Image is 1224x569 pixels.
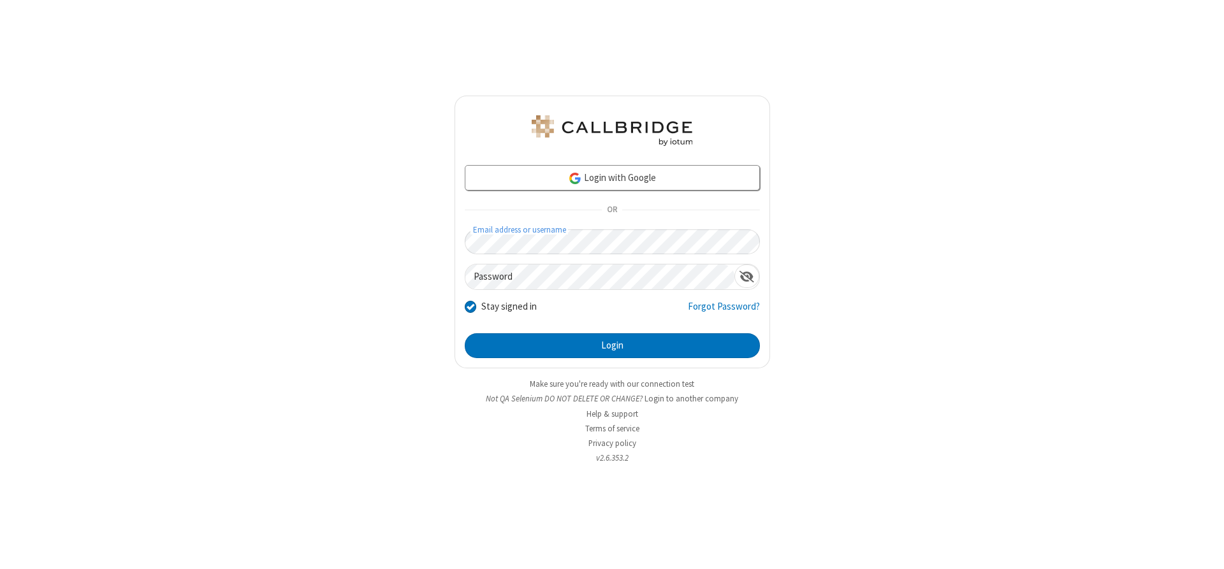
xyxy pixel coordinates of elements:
[481,299,537,314] label: Stay signed in
[734,264,759,288] div: Show password
[455,393,770,405] li: Not QA Selenium DO NOT DELETE OR CHANGE?
[529,115,695,146] img: QA Selenium DO NOT DELETE OR CHANGE
[465,165,760,191] a: Login with Google
[465,229,760,254] input: Email address or username
[465,264,734,289] input: Password
[586,408,638,419] a: Help & support
[465,333,760,359] button: Login
[1192,536,1214,560] iframe: Chat
[530,378,694,389] a: Make sure you're ready with our connection test
[602,201,622,219] span: OR
[568,171,582,185] img: google-icon.png
[645,393,738,405] button: Login to another company
[455,452,770,464] li: v2.6.353.2
[688,299,760,324] a: Forgot Password?
[585,423,639,434] a: Terms of service
[588,438,636,449] a: Privacy policy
